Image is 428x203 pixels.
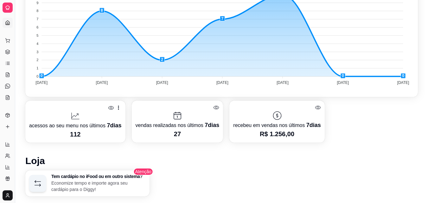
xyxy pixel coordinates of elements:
p: 27 [136,130,220,138]
p: 112 [29,130,122,139]
span: 7 dias [107,122,121,129]
span: 7 dias [306,122,321,128]
button: Tem cardápio no iFood ou em outro sistema?Economize tempo e importe agora seu cardápio para o Diggy! [25,170,150,196]
tspan: 8 [36,9,38,13]
tspan: 0 [36,74,38,78]
p: Economize tempo e importe agora seu cardápio para o Diggy! [51,180,146,193]
tspan: 3 [36,50,38,54]
tspan: 1 [36,66,38,70]
span: Atenção [133,168,153,175]
tspan: [DATE] [216,80,228,85]
tspan: 7 [36,17,38,21]
p: acessos ao seu menu nos últimos [29,121,122,130]
tspan: [DATE] [337,80,349,85]
h3: Tem cardápio no iFood ou em outro sistema? [51,174,146,179]
p: vendas realizadas nos últimos [136,121,220,130]
span: 7 dias [205,122,219,128]
tspan: [DATE] [96,80,108,85]
p: R$ 1.256,00 [233,130,321,138]
tspan: 4 [36,42,38,46]
tspan: 9 [36,1,38,5]
tspan: [DATE] [397,80,409,85]
h1: Loja [25,155,418,167]
p: recebeu em vendas nos últimos [233,121,321,130]
tspan: 2 [36,58,38,62]
tspan: [DATE] [277,80,289,85]
tspan: 5 [36,34,38,37]
tspan: [DATE] [156,80,168,85]
tspan: 6 [36,25,38,29]
tspan: [DATE] [35,80,48,85]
